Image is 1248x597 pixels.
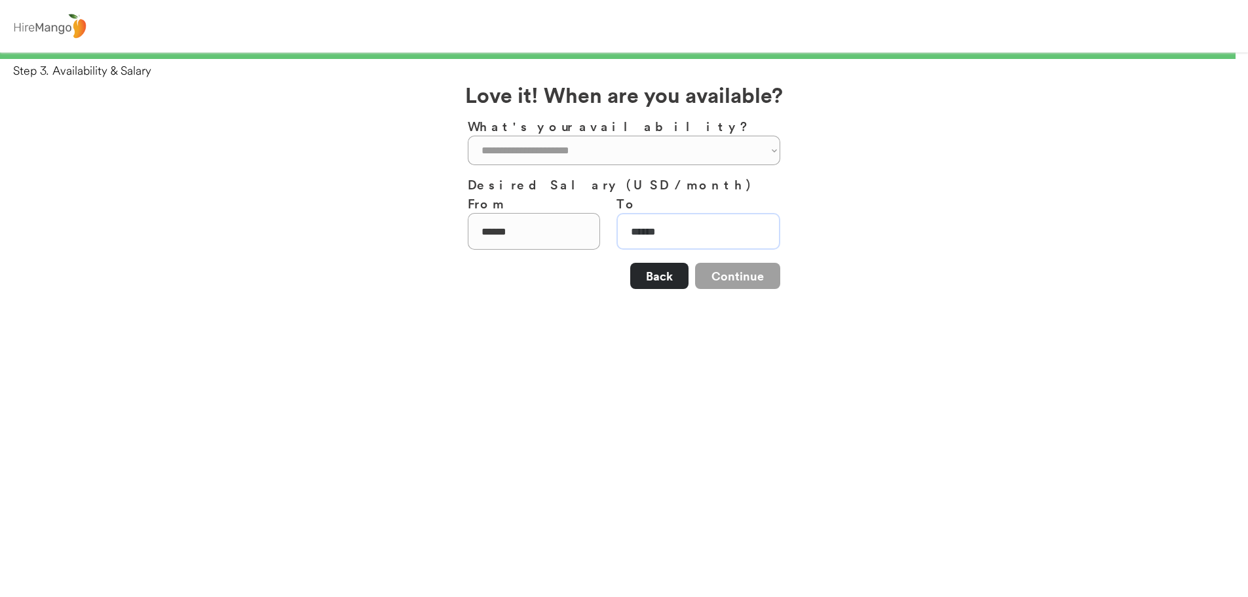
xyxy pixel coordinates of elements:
button: Continue [695,263,780,289]
h3: To [616,194,780,213]
img: logo%20-%20hiremango%20gray.png [10,11,90,42]
h3: What's your availability? [468,117,780,136]
h2: Love it! When are you available? [465,79,783,110]
button: Back [630,263,689,289]
div: Step 3. Availability & Salary [13,62,1248,79]
div: 99% [3,52,1245,59]
h3: Desired Salary (USD / month) [468,175,780,194]
h3: From [468,194,600,213]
